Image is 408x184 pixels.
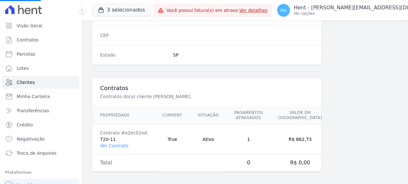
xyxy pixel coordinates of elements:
dt: CEP [100,32,168,39]
span: Crédito [17,122,33,128]
a: Contratos [3,33,79,46]
a: Troca de Arquivos [3,147,79,160]
div: Contrato #e2ec02ed [100,130,147,136]
td: R$ 862,73 [271,124,330,154]
td: 1 [226,124,270,154]
span: Parcelas [17,51,35,57]
th: Current [155,106,190,124]
a: Crédito [3,118,79,131]
a: Parcelas [3,48,79,60]
th: Situação [190,106,226,124]
span: Clientes [17,79,35,86]
p: Contratos do(a) cliente [PERSON_NAME] [100,93,314,100]
dt: Estado [100,52,168,58]
a: Minha Carteira [3,90,79,103]
span: Troca de Arquivos [17,150,56,156]
td: T20-11 [92,124,155,154]
a: Lotes [3,62,79,75]
div: Plataformas [5,169,77,176]
td: 0 [226,154,270,171]
h3: Contratos [100,84,314,92]
span: Hn [280,8,286,13]
th: Valor em [GEOGRAPHIC_DATA] [271,106,330,124]
button: 3 selecionados [92,4,150,16]
a: Transferências [3,104,79,117]
span: Transferências [17,107,49,114]
td: Total [92,154,155,171]
a: Visão Geral [3,19,79,32]
td: R$ 0,00 [271,154,330,171]
th: Pagamentos Atrasados [226,106,270,124]
span: Minha Carteira [17,93,50,100]
span: Visão Geral [17,23,42,29]
dd: SP [173,52,314,58]
a: Clientes [3,76,79,89]
span: Contratos [17,37,38,43]
td: Ativo [190,124,226,154]
span: Lotes [17,65,29,71]
td: True [155,124,190,154]
span: Negativação [17,136,45,142]
th: Propriedade [92,106,155,124]
span: Você possui fatura(s) em atraso. [166,7,268,14]
a: Negativação [3,133,79,145]
a: Ver detalhes [239,8,268,13]
a: Ver Contrato [100,143,128,148]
